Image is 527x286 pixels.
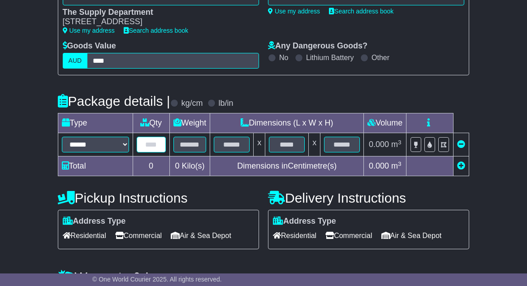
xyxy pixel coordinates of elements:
td: Type [58,113,133,133]
h4: Pickup Instructions [58,191,259,205]
span: Residential [63,229,106,243]
sup: 3 [398,139,402,146]
label: kg/cm [181,99,203,108]
td: Total [58,156,133,176]
a: Add new item [457,161,465,170]
span: 0.000 [369,161,389,170]
a: Search address book [124,27,188,34]
span: Air & Sea Depot [381,229,442,243]
span: m [391,161,402,170]
label: lb/in [219,99,233,108]
span: 0.000 [369,140,389,149]
sup: 3 [398,160,402,167]
label: Address Type [273,217,336,226]
label: AUD [63,53,88,69]
h4: Delivery Instructions [268,191,469,205]
label: Lithium Battery [306,53,354,62]
h4: Package details | [58,94,170,108]
a: Use my address [63,27,115,34]
div: The Supply Department [63,8,250,17]
td: Qty [133,113,169,133]
span: 0 [175,161,179,170]
span: © One World Courier 2025. All rights reserved. [92,276,222,283]
span: Air & Sea Depot [171,229,231,243]
label: Other [371,53,389,62]
div: [STREET_ADDRESS] [63,17,250,27]
a: Search address book [329,8,393,15]
a: Use my address [268,8,320,15]
label: No [279,53,288,62]
label: Address Type [63,217,126,226]
span: Residential [273,229,316,243]
td: x [254,133,265,156]
td: 0 [133,156,169,176]
td: Weight [169,113,210,133]
td: x [309,133,320,156]
span: Commercial [115,229,162,243]
td: Volume [364,113,406,133]
td: Dimensions in Centimetre(s) [210,156,364,176]
h4: Warranty & Insurance [58,269,470,284]
label: Any Dangerous Goods? [268,41,367,51]
td: Dimensions (L x W x H) [210,113,364,133]
td: Kilo(s) [169,156,210,176]
span: m [391,140,402,149]
a: Remove this item [457,140,465,149]
label: Goods Value [63,41,116,51]
span: Commercial [325,229,372,243]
